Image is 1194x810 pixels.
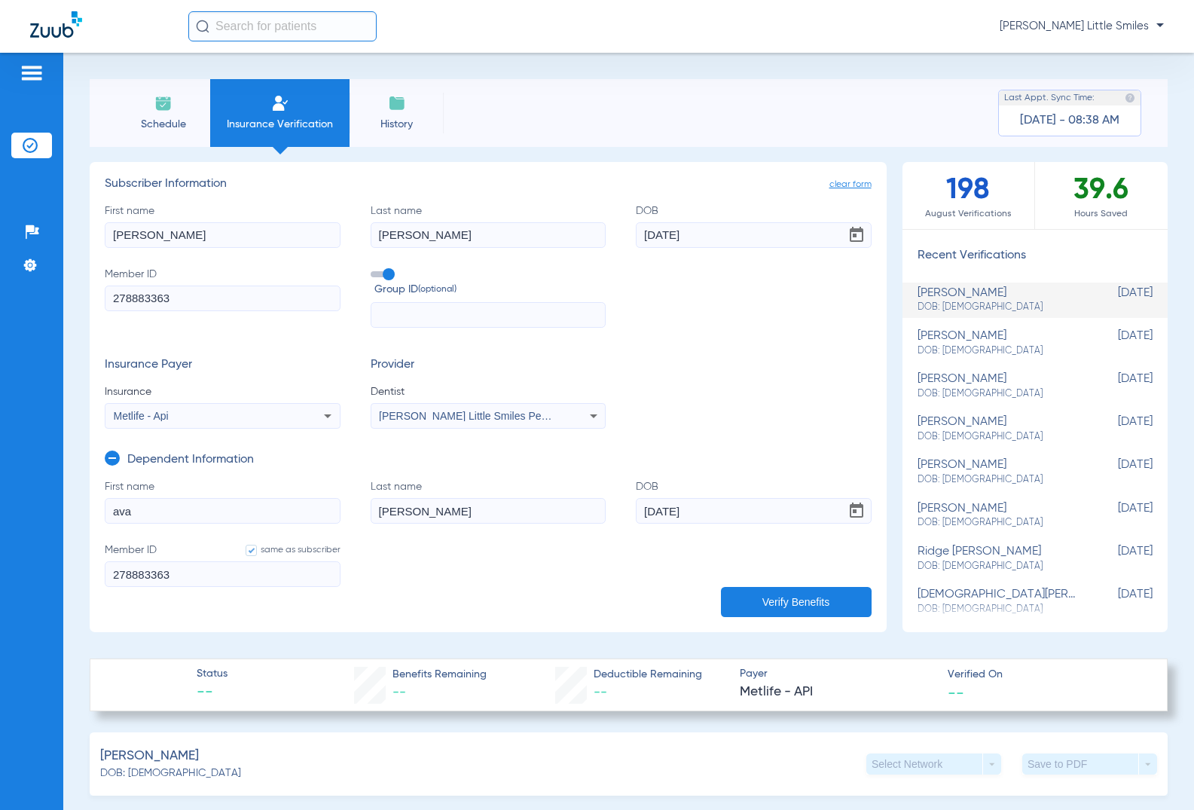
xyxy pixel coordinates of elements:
span: Benefits Remaining [392,667,487,683]
label: Last name [371,203,606,248]
span: Metlife - API [740,683,935,701]
input: DOBOpen calendar [636,222,872,248]
div: 198 [902,162,1035,229]
img: Zuub Logo [30,11,82,38]
span: [PERSON_NAME] Little Smiles [1000,19,1164,34]
span: Group ID [374,282,606,298]
span: Schedule [127,117,199,132]
input: First name [105,222,340,248]
span: [DATE] [1077,588,1153,616]
button: Verify Benefits [721,587,872,617]
div: [PERSON_NAME] [918,286,1078,314]
span: [DATE] [1077,458,1153,486]
div: [PERSON_NAME] [918,458,1078,486]
label: DOB [636,479,872,524]
label: First name [105,203,340,248]
h3: Dependent Information [127,453,254,468]
span: [DATE] - 08:38 AM [1020,113,1119,128]
input: Last name [371,222,606,248]
span: DOB: [DEMOGRAPHIC_DATA] [918,560,1078,573]
input: First name [105,498,340,524]
img: Search Icon [196,20,209,33]
span: Deductible Remaining [594,667,702,683]
span: Payer [740,666,935,682]
span: Metlife - Api [114,410,169,422]
span: -- [948,684,964,700]
span: [PERSON_NAME] [100,747,199,766]
span: DOB: [DEMOGRAPHIC_DATA] [918,516,1078,530]
span: [DATE] [1077,372,1153,400]
div: [DEMOGRAPHIC_DATA][PERSON_NAME] [918,588,1078,616]
span: Hours Saved [1035,206,1168,222]
span: [DATE] [1077,502,1153,530]
input: Member ID [105,286,340,311]
span: Insurance Verification [221,117,338,132]
div: [PERSON_NAME] [918,329,1078,357]
input: Last name [371,498,606,524]
span: History [361,117,432,132]
span: DOB: [DEMOGRAPHIC_DATA] [918,430,1078,444]
span: Verified On [948,667,1143,683]
img: History [388,94,406,112]
span: DOB: [DEMOGRAPHIC_DATA] [918,473,1078,487]
span: Status [197,666,228,682]
span: [DATE] [1077,415,1153,443]
h3: Recent Verifications [902,249,1168,264]
span: Insurance [105,384,340,399]
input: Member IDsame as subscriber [105,561,340,587]
h3: Subscriber Information [105,177,872,192]
div: [PERSON_NAME] [918,415,1078,443]
input: DOBOpen calendar [636,498,872,524]
div: 39.6 [1035,162,1168,229]
label: Member ID [105,267,340,329]
span: [DATE] [1077,329,1153,357]
div: [PERSON_NAME] [918,372,1078,400]
label: Member ID [105,543,340,587]
span: -- [594,686,607,699]
img: hamburger-icon [20,64,44,82]
span: DOB: [DEMOGRAPHIC_DATA] [918,301,1078,314]
span: [PERSON_NAME] Little Smiles Pediatric 1245569516 [379,410,631,422]
button: Open calendar [841,220,872,250]
span: DOB: [DEMOGRAPHIC_DATA] [100,766,241,781]
span: DOB: [DEMOGRAPHIC_DATA] [918,387,1078,401]
span: clear form [829,177,872,192]
label: same as subscriber [231,543,340,558]
small: (optional) [418,282,457,298]
h3: Provider [371,358,606,373]
span: -- [392,686,406,699]
div: ridge [PERSON_NAME] [918,545,1078,573]
img: last sync help info [1125,93,1135,103]
span: Dentist [371,384,606,399]
img: Manual Insurance Verification [271,94,289,112]
span: August Verifications [902,206,1034,222]
label: DOB [636,203,872,248]
iframe: Chat Widget [1119,738,1194,810]
span: [DATE] [1077,545,1153,573]
button: Open calendar [841,496,872,526]
span: Last Appt. Sync Time: [1004,90,1095,105]
span: -- [197,683,228,704]
label: Last name [371,479,606,524]
h3: Insurance Payer [105,358,340,373]
span: DOB: [DEMOGRAPHIC_DATA] [918,344,1078,358]
span: [DATE] [1077,286,1153,314]
div: [PERSON_NAME] [918,502,1078,530]
img: Schedule [154,94,173,112]
input: Search for patients [188,11,377,41]
label: First name [105,479,340,524]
